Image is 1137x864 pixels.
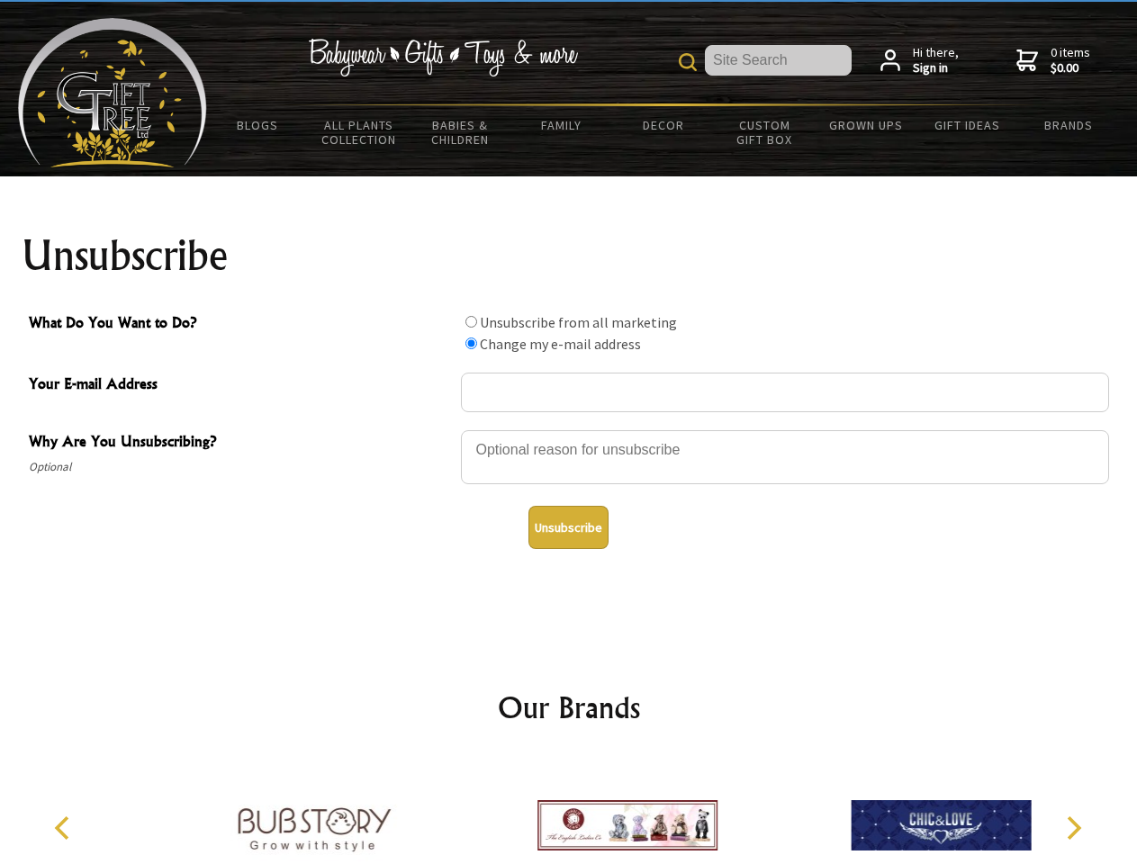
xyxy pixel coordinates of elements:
a: Gift Ideas [916,106,1018,144]
span: Your E-mail Address [29,373,452,399]
label: Change my e-mail address [480,335,641,353]
input: Site Search [705,45,852,76]
span: 0 items [1051,44,1090,76]
a: Grown Ups [815,106,916,144]
a: All Plants Collection [309,106,411,158]
a: Family [511,106,613,144]
a: Decor [612,106,714,144]
a: 0 items$0.00 [1016,45,1090,76]
a: Custom Gift Box [714,106,816,158]
span: Optional [29,456,452,478]
input: Your E-mail Address [461,373,1109,412]
img: product search [679,53,697,71]
img: Babywear - Gifts - Toys & more [308,39,578,76]
strong: Sign in [913,60,959,76]
a: Brands [1018,106,1120,144]
button: Previous [45,808,85,848]
input: What Do You Want to Do? [465,316,477,328]
span: Why Are You Unsubscribing? [29,430,452,456]
input: What Do You Want to Do? [465,337,477,349]
span: What Do You Want to Do? [29,311,452,337]
a: Hi there,Sign in [880,45,959,76]
label: Unsubscribe from all marketing [480,313,677,331]
button: Unsubscribe [528,506,609,549]
a: BLOGS [207,106,309,144]
h2: Our Brands [36,686,1102,729]
textarea: Why Are You Unsubscribing? [461,430,1109,484]
img: Babyware - Gifts - Toys and more... [18,18,207,167]
h1: Unsubscribe [22,234,1116,277]
span: Hi there, [913,45,959,76]
button: Next [1053,808,1093,848]
strong: $0.00 [1051,60,1090,76]
a: Babies & Children [410,106,511,158]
